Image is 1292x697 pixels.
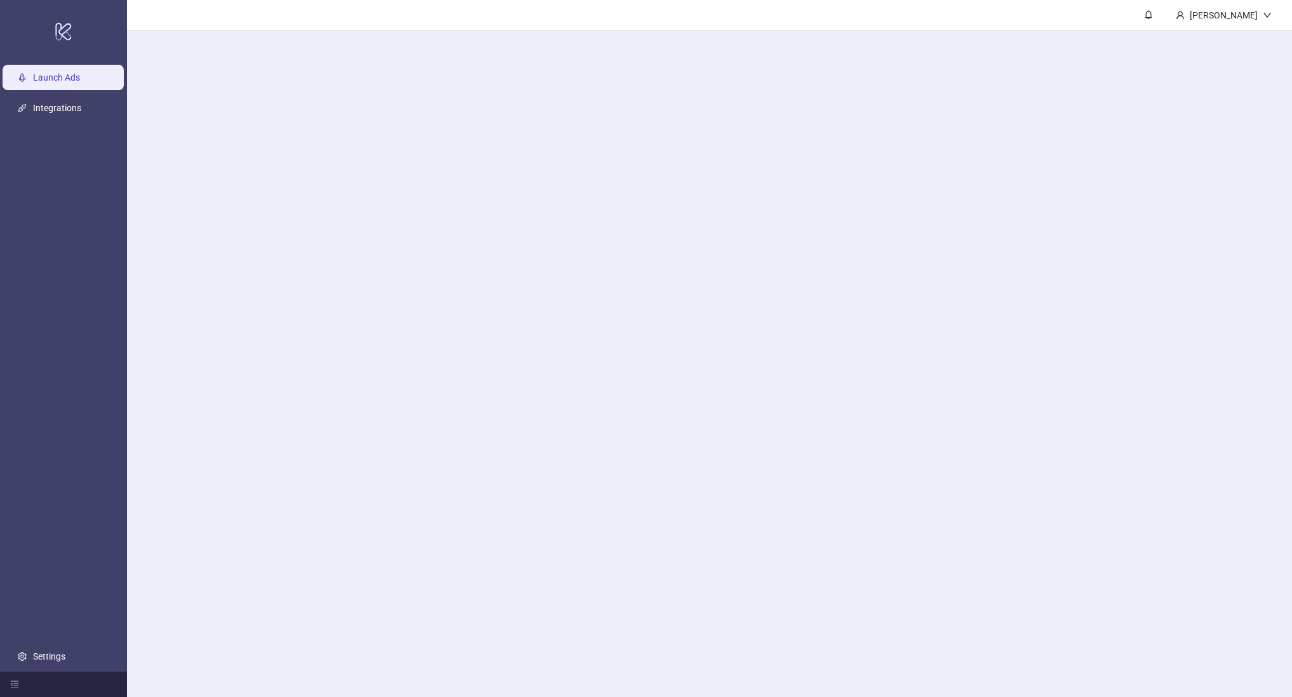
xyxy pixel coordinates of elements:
[33,651,65,661] a: Settings
[1144,10,1153,19] span: bell
[1185,8,1263,22] div: [PERSON_NAME]
[10,680,19,689] span: menu-fold
[33,103,81,113] a: Integrations
[1176,11,1185,20] span: user
[33,72,80,83] a: Launch Ads
[1263,11,1272,20] span: down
